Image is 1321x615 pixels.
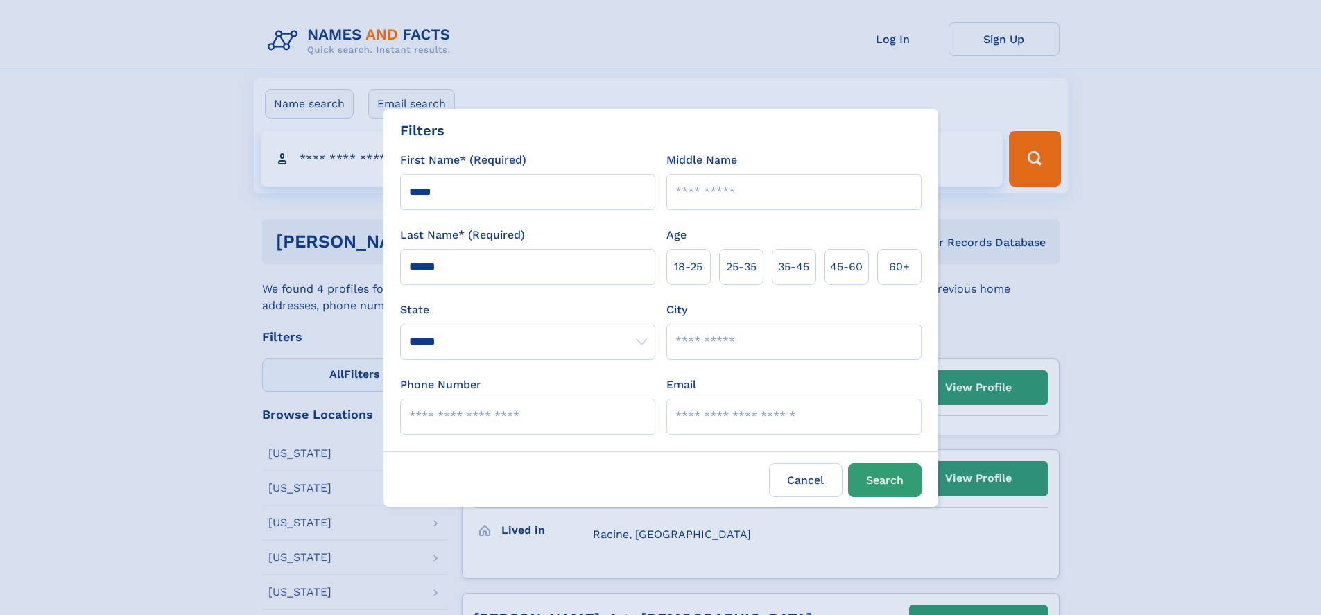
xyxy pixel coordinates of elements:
[666,302,687,318] label: City
[769,463,843,497] label: Cancel
[674,259,702,275] span: 18‑25
[666,152,737,168] label: Middle Name
[400,120,444,141] div: Filters
[400,302,655,318] label: State
[400,152,526,168] label: First Name* (Required)
[400,227,525,243] label: Last Name* (Required)
[400,376,481,393] label: Phone Number
[666,227,687,243] label: Age
[778,259,809,275] span: 35‑45
[830,259,863,275] span: 45‑60
[666,376,696,393] label: Email
[848,463,922,497] button: Search
[726,259,757,275] span: 25‑35
[889,259,910,275] span: 60+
